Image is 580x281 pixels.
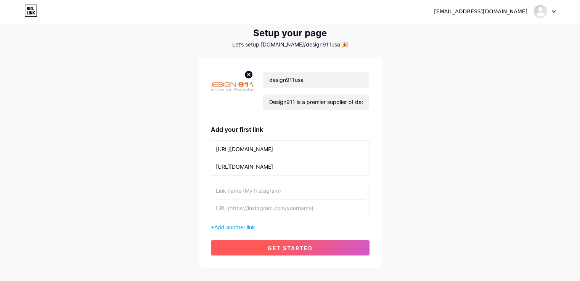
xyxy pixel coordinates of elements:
img: profile pic [211,69,254,113]
button: get started [211,240,370,255]
div: Let’s setup [DOMAIN_NAME]/design911usa 🎉 [199,42,382,48]
div: Setup your page [199,28,382,38]
input: Link name (My Instagram) [216,182,365,199]
input: Your name [263,72,369,88]
div: + [211,223,370,231]
input: URL (https://instagram.com/yourname) [216,200,365,217]
span: get started [268,245,313,251]
input: bio [263,94,369,110]
span: Add another link [214,224,255,230]
div: [EMAIL_ADDRESS][DOMAIN_NAME] [434,8,527,16]
input: Link name (My Instagram) [216,140,365,158]
input: URL (https://instagram.com/yourname) [216,158,365,175]
img: design911usa [533,4,548,19]
div: Add your first link [211,125,370,134]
